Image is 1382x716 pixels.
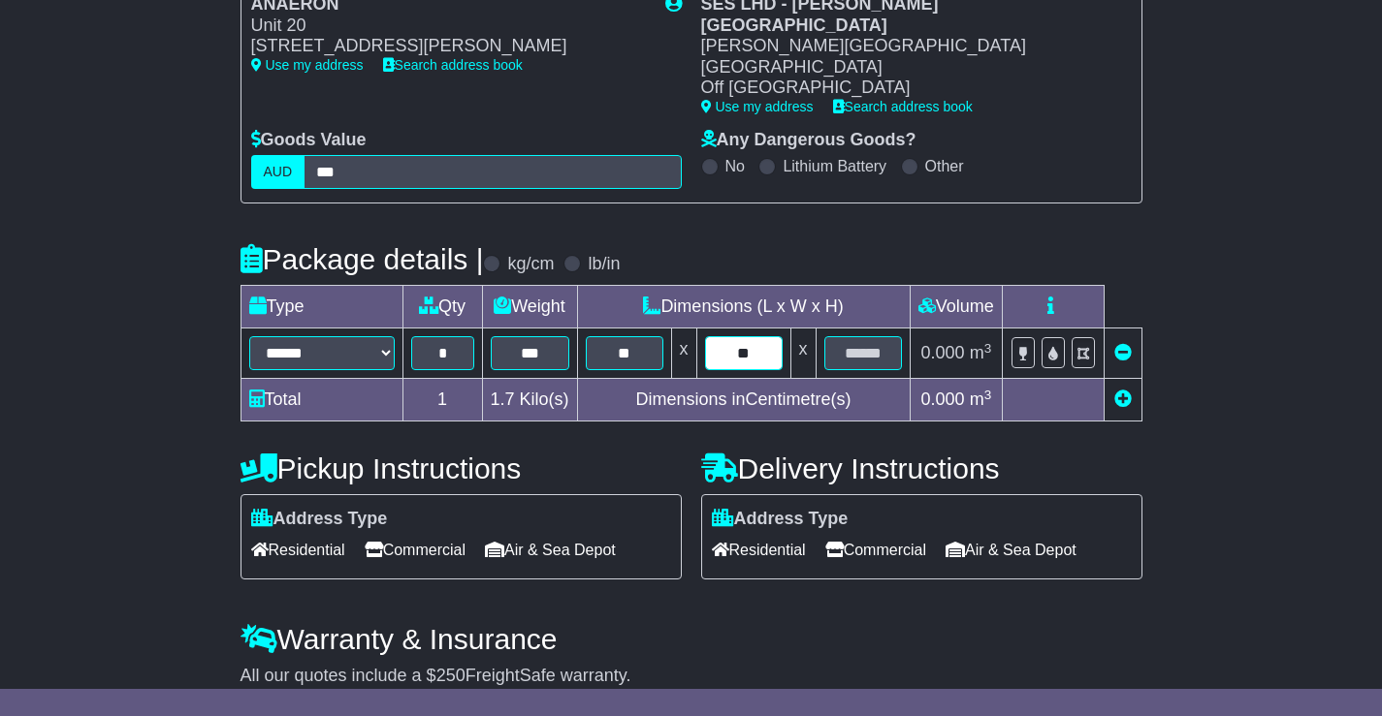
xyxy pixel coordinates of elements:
div: [STREET_ADDRESS][PERSON_NAME] [251,36,646,57]
span: Air & Sea Depot [485,535,616,565]
a: Add new item [1114,389,1132,409]
a: Search address book [833,99,973,114]
span: m [970,343,992,362]
span: Residential [712,535,806,565]
label: Any Dangerous Goods? [701,130,916,151]
span: Air & Sea Depot [946,535,1077,565]
h4: Warranty & Insurance [241,623,1142,655]
label: Address Type [251,509,388,530]
h4: Package details | [241,243,484,275]
h4: Pickup Instructions [241,452,682,484]
span: m [970,389,992,409]
label: AUD [251,155,305,189]
div: [PERSON_NAME][GEOGRAPHIC_DATA] [GEOGRAPHIC_DATA] [701,36,1112,78]
td: x [790,328,816,379]
a: Remove this item [1114,343,1132,362]
span: Residential [251,535,345,565]
td: Qty [402,286,482,328]
label: Address Type [712,509,849,530]
div: All our quotes include a $ FreightSafe warranty. [241,666,1142,687]
label: lb/in [588,254,620,275]
sup: 3 [984,341,992,356]
td: Volume [910,286,1003,328]
div: Off [GEOGRAPHIC_DATA] [701,78,1112,99]
td: Total [241,379,402,421]
a: Use my address [251,57,364,73]
td: Dimensions in Centimetre(s) [577,379,910,421]
a: Use my address [701,99,814,114]
td: x [671,328,696,379]
label: Other [925,157,964,175]
td: Dimensions (L x W x H) [577,286,910,328]
td: 1 [402,379,482,421]
span: 1.7 [491,389,515,409]
span: 0.000 [921,343,965,362]
label: No [725,157,745,175]
sup: 3 [984,388,992,402]
td: Type [241,286,402,328]
h4: Delivery Instructions [701,452,1142,484]
span: 250 [436,666,466,685]
label: Lithium Battery [783,157,886,175]
a: Search address book [383,57,523,73]
span: Commercial [365,535,466,565]
label: Goods Value [251,130,367,151]
td: Weight [482,286,577,328]
span: Commercial [825,535,926,565]
span: 0.000 [921,389,965,409]
label: kg/cm [507,254,554,275]
td: Kilo(s) [482,379,577,421]
div: Unit 20 [251,16,646,37]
